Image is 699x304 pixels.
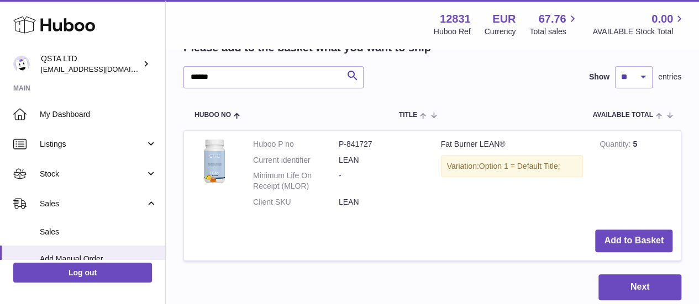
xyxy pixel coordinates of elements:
[13,56,30,72] img: internalAdmin-12831@internal.huboo.com
[40,227,157,237] span: Sales
[192,139,236,183] img: Fat Burner LEAN®
[13,263,152,282] a: Log out
[441,155,584,178] div: Variation:
[40,254,157,264] span: Add Manual Order
[433,131,592,221] td: Fat Burner LEAN®
[592,26,686,37] span: AVAILABLE Stock Total
[651,12,673,26] span: 0.00
[195,111,231,119] span: Huboo no
[40,169,145,179] span: Stock
[40,139,145,150] span: Listings
[399,111,417,119] span: Title
[598,274,681,300] button: Next
[479,162,560,170] span: Option 1 = Default Title;
[600,140,633,151] strong: Quantity
[339,197,424,207] dd: LEAN
[485,26,516,37] div: Currency
[253,155,339,166] dt: Current identifier
[339,155,424,166] dd: LEAN
[589,72,609,82] label: Show
[339,170,424,191] dd: -
[492,12,516,26] strong: EUR
[41,65,162,73] span: [EMAIL_ADDRESS][DOMAIN_NAME]
[253,197,339,207] dt: Client SKU
[538,12,566,26] span: 67.76
[40,199,145,209] span: Sales
[253,139,339,150] dt: Huboo P no
[41,54,140,74] div: QSTA LTD
[339,139,424,150] dd: P-841727
[658,72,681,82] span: entries
[253,170,339,191] dt: Minimum Life On Receipt (MLOR)
[40,109,157,120] span: My Dashboard
[440,12,471,26] strong: 12831
[529,12,579,37] a: 67.76 Total sales
[591,131,681,221] td: 5
[529,26,579,37] span: Total sales
[592,12,686,37] a: 0.00 AVAILABLE Stock Total
[593,111,653,119] span: AVAILABLE Total
[595,230,672,252] button: Add to Basket
[434,26,471,37] div: Huboo Ref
